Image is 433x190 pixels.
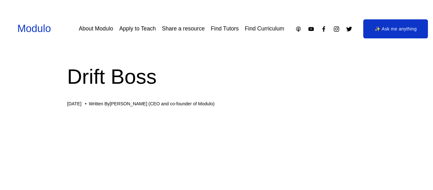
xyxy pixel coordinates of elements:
[67,101,81,106] span: [DATE]
[67,62,366,91] h1: Drift Boss
[346,26,352,32] a: Twitter
[211,23,239,34] a: Find Tutors
[320,26,327,32] a: Facebook
[363,19,428,38] a: ✨ Ask me anything
[295,26,302,32] a: Apple Podcasts
[110,101,214,106] a: [PERSON_NAME] (CEO and co-founder of Modulo)
[119,23,156,34] a: Apply to Teach
[162,23,205,34] a: Share a resource
[308,26,314,32] a: YouTube
[79,23,113,34] a: About Modulo
[333,26,340,32] a: Instagram
[89,101,214,107] div: Written By
[245,23,284,34] a: Find Curriculum
[17,23,51,34] a: Modulo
